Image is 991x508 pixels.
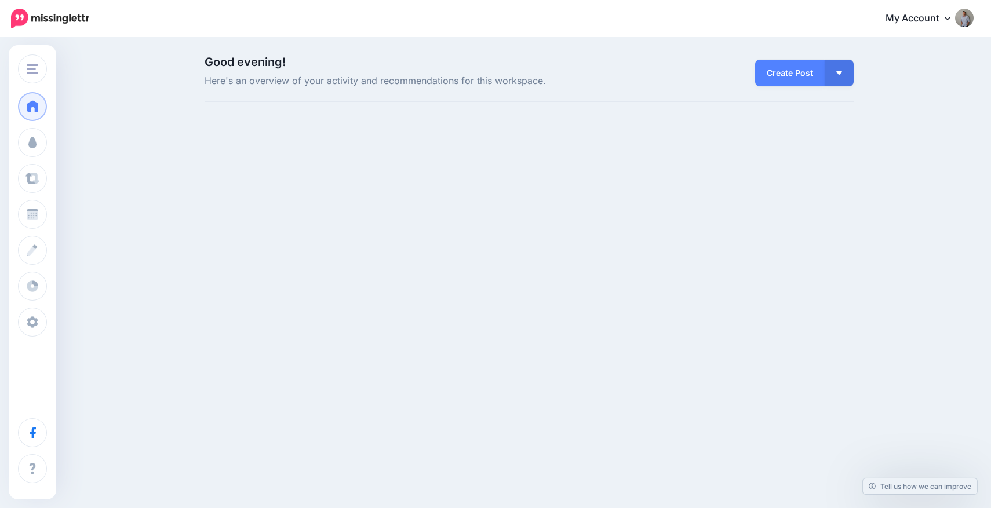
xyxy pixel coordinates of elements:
span: Here's an overview of your activity and recommendations for this workspace. [205,74,632,89]
a: My Account [874,5,974,33]
img: menu.png [27,64,38,74]
span: Good evening! [205,55,286,69]
img: Missinglettr [11,9,89,28]
a: Tell us how we can improve [863,478,977,494]
img: arrow-down-white.png [836,71,842,75]
a: Create Post [755,60,825,86]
